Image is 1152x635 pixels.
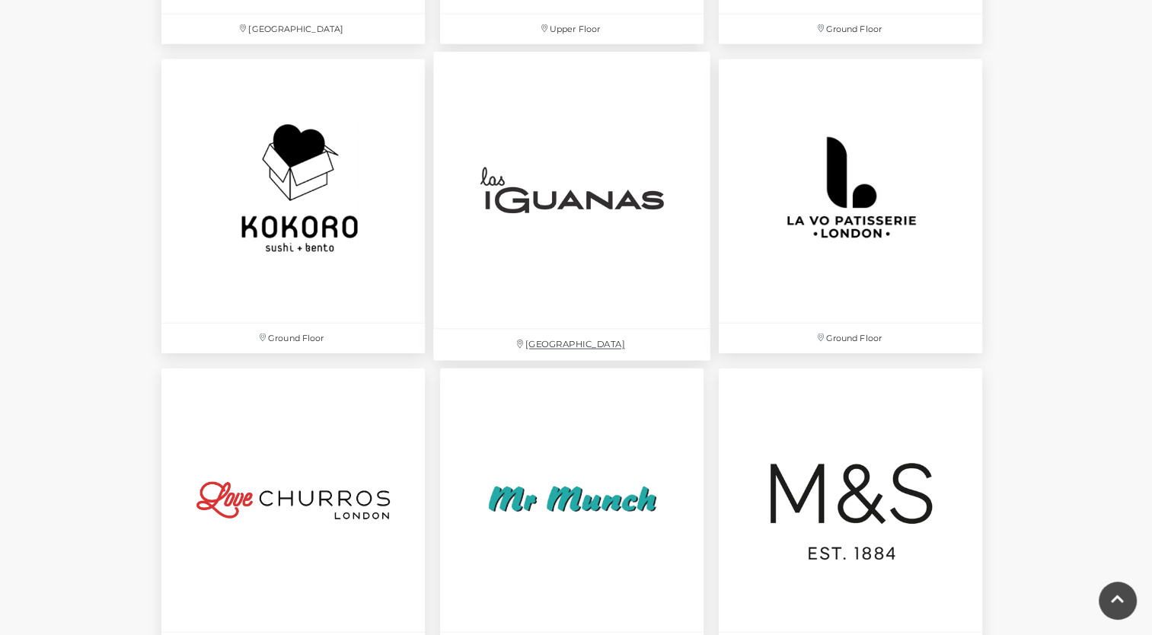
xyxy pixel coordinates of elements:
p: [GEOGRAPHIC_DATA] [433,330,710,361]
p: Upper Floor [440,14,704,44]
p: Ground Floor [719,324,982,353]
p: [GEOGRAPHIC_DATA] [161,14,425,44]
a: [GEOGRAPHIC_DATA] [426,44,719,369]
a: Ground Floor [154,52,432,361]
p: Ground Floor [719,14,982,44]
p: Ground Floor [161,324,425,353]
a: Ground Floor [711,52,990,361]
